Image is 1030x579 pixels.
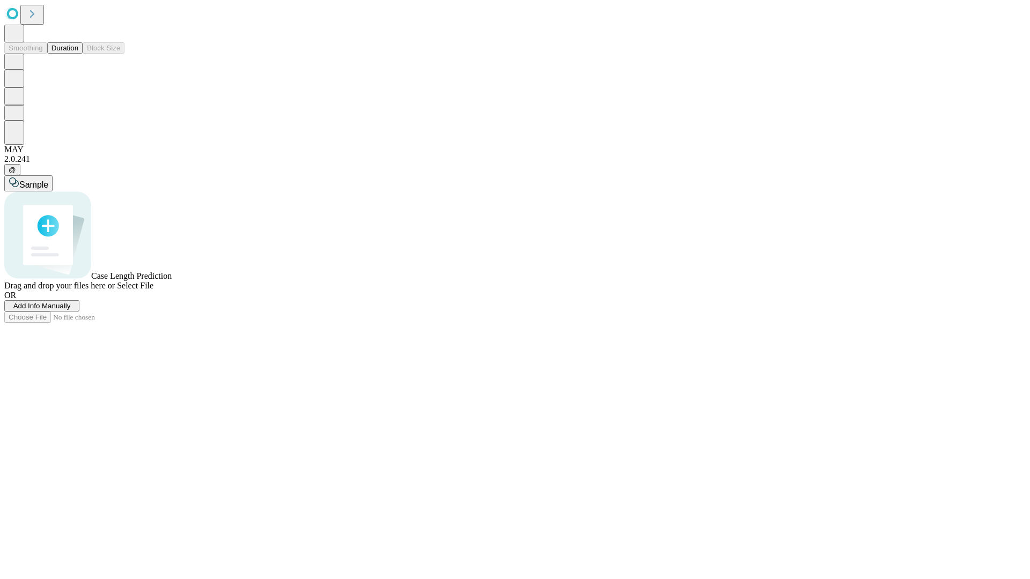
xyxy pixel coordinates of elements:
[9,166,16,174] span: @
[4,300,79,311] button: Add Info Manually
[4,154,1026,164] div: 2.0.241
[47,42,83,54] button: Duration
[19,180,48,189] span: Sample
[4,175,53,191] button: Sample
[83,42,124,54] button: Block Size
[91,271,172,280] span: Case Length Prediction
[13,302,71,310] span: Add Info Manually
[4,42,47,54] button: Smoothing
[4,164,20,175] button: @
[4,291,16,300] span: OR
[4,145,1026,154] div: MAY
[117,281,153,290] span: Select File
[4,281,115,290] span: Drag and drop your files here or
